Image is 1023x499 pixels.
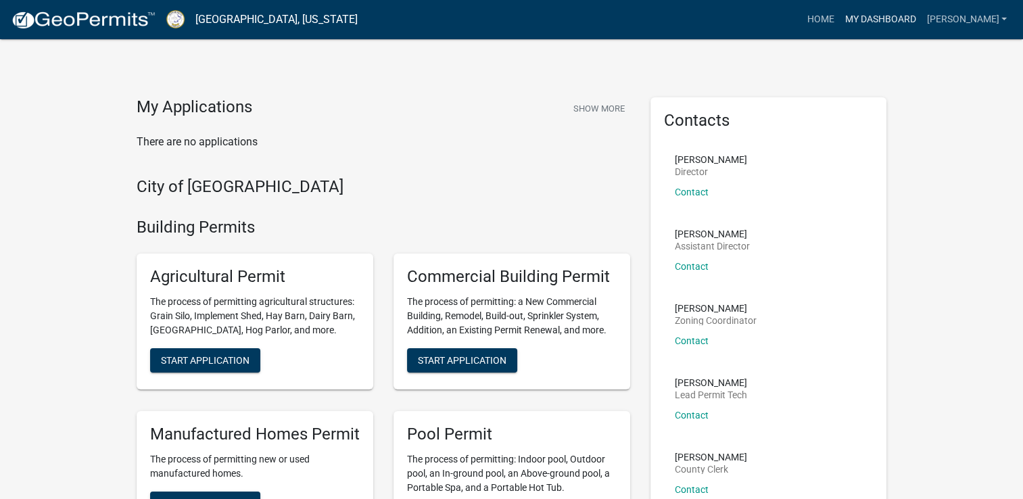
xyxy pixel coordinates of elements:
[150,348,260,373] button: Start Application
[407,267,617,287] h5: Commercial Building Permit
[195,8,358,31] a: [GEOGRAPHIC_DATA], [US_STATE]
[407,452,617,495] p: The process of permitting: Indoor pool, Outdoor pool, an In-ground pool, an Above-ground pool, a ...
[675,241,750,251] p: Assistant Director
[675,261,709,272] a: Contact
[150,452,360,481] p: The process of permitting new or used manufactured homes.
[418,354,506,365] span: Start Application
[675,304,757,313] p: [PERSON_NAME]
[675,378,747,387] p: [PERSON_NAME]
[137,218,630,237] h4: Building Permits
[675,316,757,325] p: Zoning Coordinator
[675,167,747,176] p: Director
[675,465,747,474] p: County Clerk
[675,229,750,239] p: [PERSON_NAME]
[137,177,630,197] h4: City of [GEOGRAPHIC_DATA]
[407,348,517,373] button: Start Application
[675,155,747,164] p: [PERSON_NAME]
[161,354,249,365] span: Start Application
[675,187,709,197] a: Contact
[664,111,874,130] h5: Contacts
[675,390,747,400] p: Lead Permit Tech
[675,452,747,462] p: [PERSON_NAME]
[407,425,617,444] h5: Pool Permit
[150,425,360,444] h5: Manufactured Homes Permit
[675,335,709,346] a: Contact
[150,267,360,287] h5: Agricultural Permit
[675,484,709,495] a: Contact
[137,97,252,118] h4: My Applications
[675,410,709,421] a: Contact
[137,134,630,150] p: There are no applications
[150,295,360,337] p: The process of permitting agricultural structures: Grain Silo, Implement Shed, Hay Barn, Dairy Ba...
[801,7,839,32] a: Home
[568,97,630,120] button: Show More
[921,7,1012,32] a: [PERSON_NAME]
[839,7,921,32] a: My Dashboard
[166,10,185,28] img: Putnam County, Georgia
[407,295,617,337] p: The process of permitting: a New Commercial Building, Remodel, Build-out, Sprinkler System, Addit...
